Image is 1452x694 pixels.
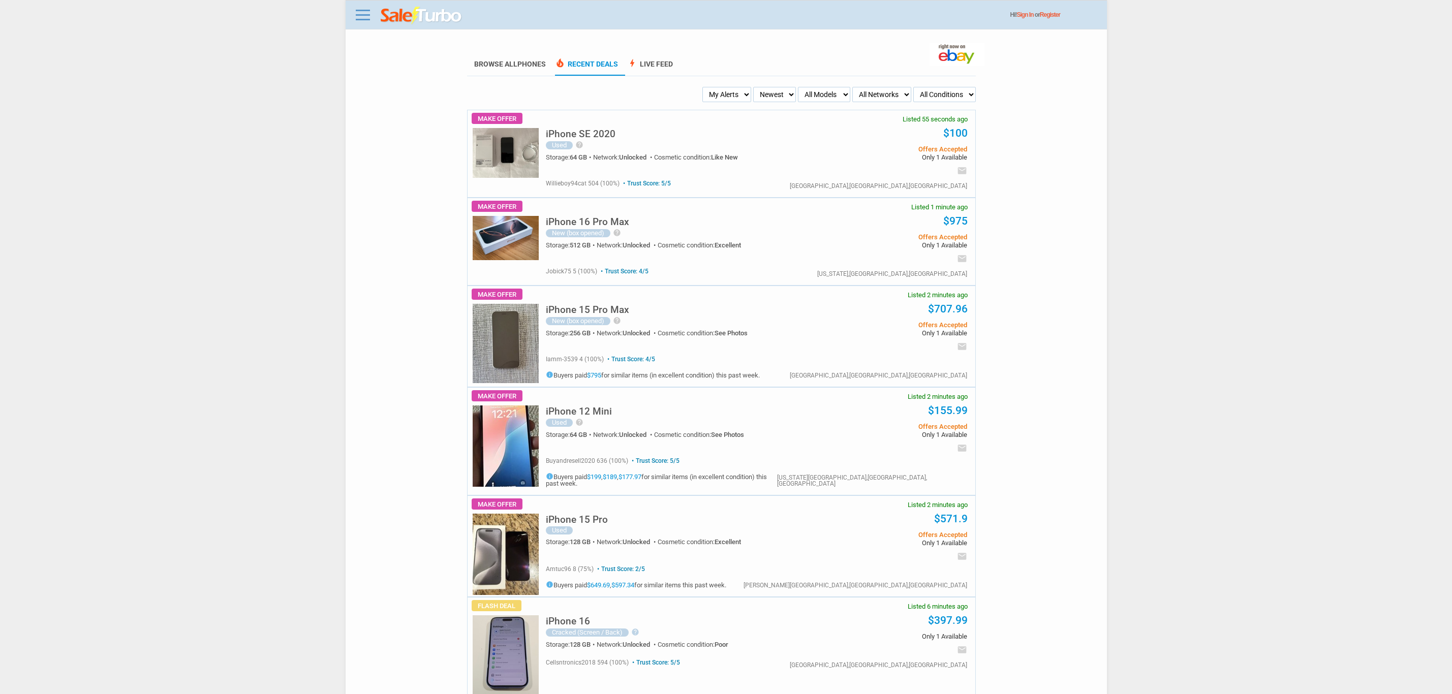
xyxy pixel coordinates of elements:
[928,614,968,626] a: $397.99
[715,241,741,249] span: Excellent
[957,166,967,176] i: email
[777,475,967,487] div: [US_STATE][GEOGRAPHIC_DATA],[GEOGRAPHIC_DATA],[GEOGRAPHIC_DATA]
[546,371,760,378] h5: Buyers paid for similar items (in excellent condition) this past week.
[587,371,601,379] a: $795
[546,526,573,534] div: Used
[957,341,967,352] i: email
[517,60,546,68] span: Phones
[711,431,744,438] span: See Photos
[908,292,968,298] span: Listed 2 minutes ago
[943,215,968,227] a: $975
[546,565,594,573] span: amtuc96 8 (75%)
[627,60,673,76] a: boltLive Feed
[546,242,597,248] div: Storage:
[381,7,462,25] img: saleturbo.com - Online Deals and Discount Coupons
[472,498,522,510] span: Make Offer
[570,431,587,438] span: 64 GB
[613,317,621,325] i: help
[593,154,654,161] div: Network:
[546,217,629,227] h5: iPhone 16 Pro Max
[814,540,967,546] span: Only 1 Available
[546,472,777,487] h5: Buyers paid , , for similar items (in excellent condition) this past week.
[623,241,650,249] span: Unlocked
[908,501,968,508] span: Listed 2 minutes ago
[546,330,597,336] div: Storage:
[711,153,738,161] span: Like New
[957,645,967,655] i: email
[593,431,654,438] div: Network:
[911,204,968,210] span: Listed 1 minute ago
[605,356,655,363] span: Trust Score: 4/5
[473,405,539,487] img: s-l225.jpg
[658,242,741,248] div: Cosmetic condition:
[814,154,967,161] span: Only 1 Available
[546,268,597,275] span: jobick75 5 (100%)
[943,127,968,139] a: $100
[814,322,967,328] span: Offers Accepted
[744,582,967,588] div: [PERSON_NAME][GEOGRAPHIC_DATA],[GEOGRAPHIC_DATA],[GEOGRAPHIC_DATA]
[903,116,968,122] span: Listed 55 seconds ago
[611,581,634,589] a: $597.34
[597,330,658,336] div: Network:
[715,641,728,648] span: Poor
[908,603,968,610] span: Listed 6 minutes ago
[472,201,522,212] span: Make Offer
[546,408,612,416] a: iPhone 12 Mini
[715,538,741,546] span: Excellent
[623,538,650,546] span: Unlocked
[957,551,967,561] i: email
[546,616,590,626] h5: iPhone 16
[599,268,648,275] span: Trust Score: 4/5
[587,581,610,589] a: $649.69
[814,431,967,438] span: Only 1 Available
[546,356,604,363] span: iamm-3539 4 (100%)
[658,330,748,336] div: Cosmetic condition:
[546,659,629,666] span: cellsntronics2018 594 (100%)
[619,153,646,161] span: Unlocked
[546,180,620,187] span: willieboy94cat 504 (100%)
[597,539,658,545] div: Network:
[546,219,629,227] a: iPhone 16 Pro Max
[570,153,587,161] span: 64 GB
[619,431,646,438] span: Unlocked
[546,641,597,648] div: Storage:
[546,305,629,314] h5: iPhone 15 Pro Max
[473,514,539,595] img: s-l225.jpg
[790,183,967,189] div: [GEOGRAPHIC_DATA],[GEOGRAPHIC_DATA],[GEOGRAPHIC_DATA]
[814,146,967,152] span: Offers Accepted
[654,431,744,438] div: Cosmetic condition:
[575,141,583,149] i: help
[570,641,591,648] span: 128 GB
[814,234,967,240] span: Offers Accepted
[928,303,968,315] a: $707.96
[546,618,590,626] a: iPhone 16
[546,129,615,139] h5: iPhone SE 2020
[790,662,967,668] div: [GEOGRAPHIC_DATA],[GEOGRAPHIC_DATA],[GEOGRAPHIC_DATA]
[623,641,650,648] span: Unlocked
[623,329,650,337] span: Unlocked
[546,419,573,427] div: Used
[473,304,539,383] img: s-l225.jpg
[555,60,618,76] a: local_fire_departmentRecent Deals
[546,229,610,237] div: New (box opened)
[472,390,522,401] span: Make Offer
[908,393,968,400] span: Listed 2 minutes ago
[595,565,645,573] span: Trust Score: 2/5
[630,457,679,464] span: Trust Score: 5/5
[1040,11,1060,18] a: Register
[627,58,637,68] span: bolt
[934,513,968,525] a: $571.9
[814,242,967,248] span: Only 1 Available
[814,423,967,430] span: Offers Accepted
[1010,11,1017,18] span: Hi!
[570,241,591,249] span: 512 GB
[546,581,553,588] i: info
[472,113,522,124] span: Make Offer
[928,404,968,417] a: $155.99
[570,329,591,337] span: 256 GB
[555,58,565,68] span: local_fire_department
[474,60,546,68] a: Browse AllPhones
[1035,11,1060,18] span: or
[546,406,612,416] h5: iPhone 12 Mini
[587,473,601,481] a: $199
